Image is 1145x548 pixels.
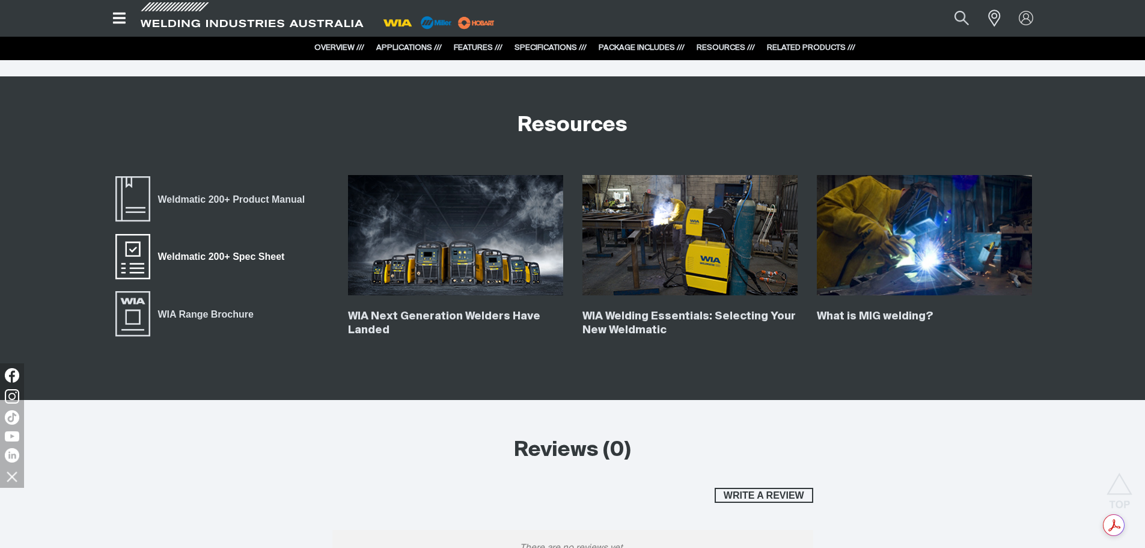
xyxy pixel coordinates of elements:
a: Weldmatic 200+ Spec Sheet [114,233,293,281]
a: Weldmatic 200+ Product Manual [114,175,313,223]
img: Instagram [5,389,19,404]
span: Write a review [716,488,812,503]
a: miller [454,18,498,27]
img: miller [454,14,498,32]
img: hide socials [2,466,22,487]
a: OVERVIEW /// [314,44,364,52]
a: RELATED PRODUCTS /// [767,44,855,52]
img: TikTok [5,410,19,425]
img: Facebook [5,368,19,383]
button: Write a review [715,488,813,503]
h2: Reviews (0) [332,437,813,464]
a: WIA Next Generation Welders Have Landed [348,311,540,336]
span: Weldmatic 200+ Product Manual [150,192,313,208]
h2: Resources [518,112,627,139]
a: SPECIFICATIONS /// [514,44,587,52]
a: WIA Range Brochure [114,290,261,338]
span: Weldmatic 200+ Spec Sheet [150,249,293,265]
img: LinkedIn [5,448,19,463]
a: PACKAGE INCLUDES /// [599,44,685,52]
a: APPLICATIONS /// [376,44,442,52]
a: WIA Welding Essentials: Selecting Your New Weldmatic [582,311,796,336]
span: WIA Range Brochure [150,306,261,322]
img: WIA Welding Essentials: Selecting Your New Weldmatic [582,175,798,295]
img: YouTube [5,431,19,442]
a: RESOURCES /// [697,44,755,52]
img: WIA Next Generation Welders Have Landed [348,175,563,295]
button: Search products [941,5,982,32]
img: What is MIG welding? [817,175,1032,295]
input: Product name or item number... [926,5,982,32]
button: Scroll to top [1106,473,1133,500]
a: FEATURES /// [454,44,502,52]
a: What is MIG welding? [817,311,933,322]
